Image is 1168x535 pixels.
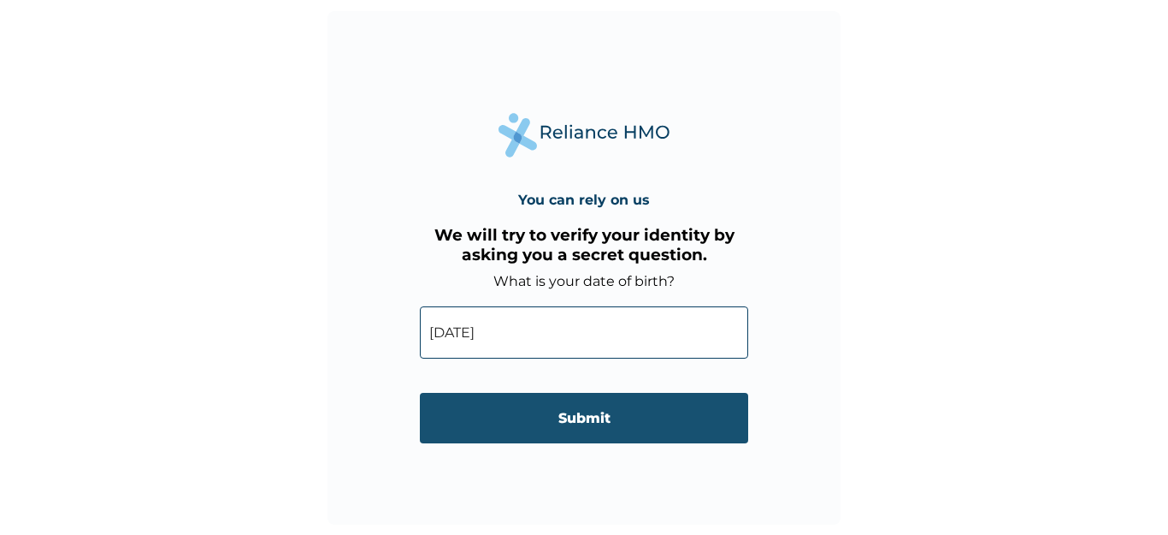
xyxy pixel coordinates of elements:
[420,393,748,443] input: Submit
[420,225,748,265] h3: We will try to verify your identity by asking you a secret question.
[493,273,675,289] label: What is your date of birth?
[518,192,650,208] h4: You can rely on us
[420,306,748,359] input: DD-MM-YYYY
[498,113,670,157] img: Reliance Health's Logo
